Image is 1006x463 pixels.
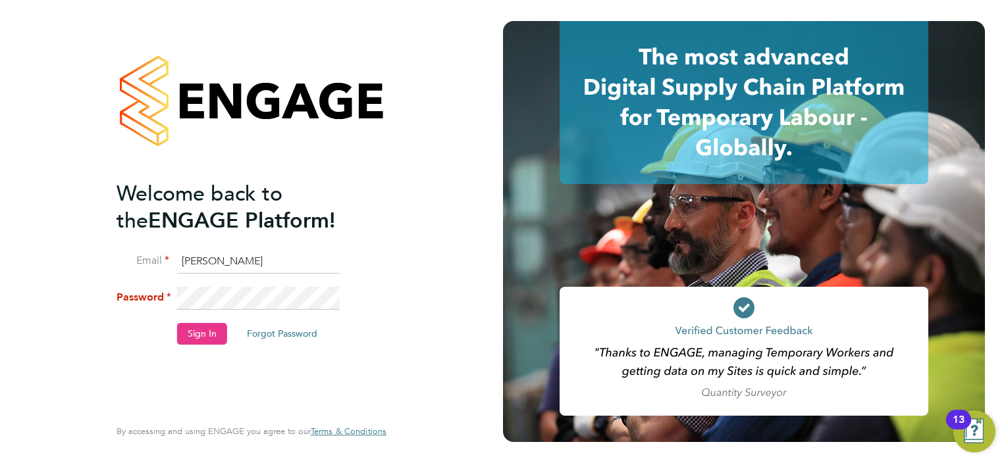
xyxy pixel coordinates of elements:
[319,254,335,270] keeper-lock: Open Keeper Popup
[177,323,227,344] button: Sign In
[117,426,386,437] span: By accessing and using ENGAGE you agree to our
[177,250,340,274] input: Enter your work email...
[117,181,282,233] span: Welcome back to the
[311,426,386,437] span: Terms & Conditions
[953,410,995,452] button: Open Resource Center, 13 new notifications
[236,323,328,344] button: Forgot Password
[311,426,386,437] a: Terms & Conditions
[117,291,169,305] label: Password
[117,180,373,234] h2: ENGAGE Platform!
[117,254,169,268] label: Email
[953,420,965,437] div: 13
